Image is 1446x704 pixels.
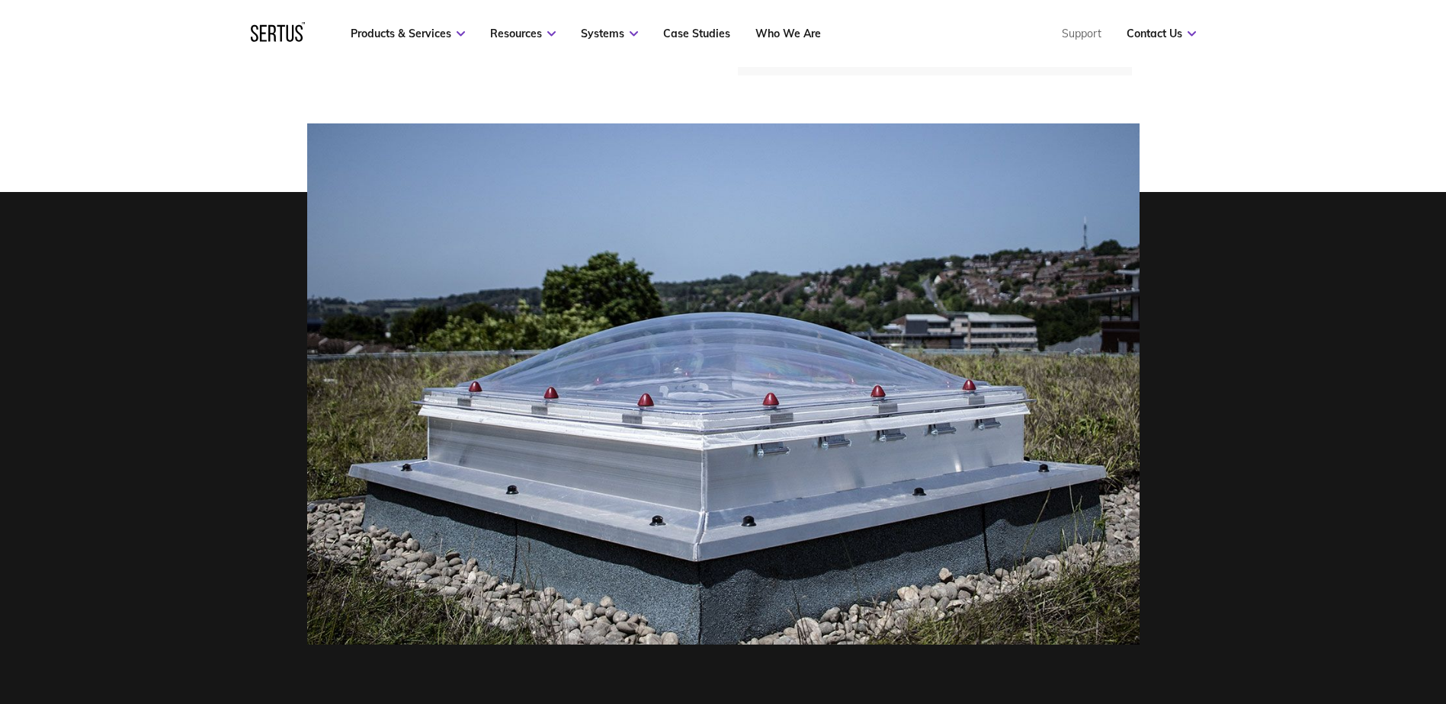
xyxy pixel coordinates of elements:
a: Case Studies [663,27,730,40]
iframe: Chat Widget [1370,631,1446,704]
a: Support [1062,27,1101,40]
a: Who We Are [755,27,821,40]
a: Systems [581,27,638,40]
a: Contact Us [1127,27,1196,40]
a: Products & Services [351,27,465,40]
a: Resources [490,27,556,40]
